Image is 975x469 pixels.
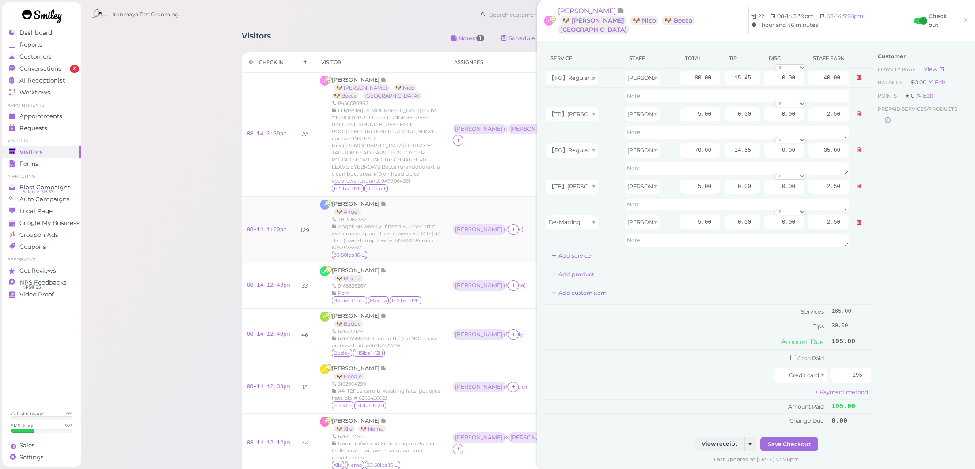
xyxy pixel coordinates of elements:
i: 33 [302,282,308,289]
span: 195.00 [831,403,855,410]
span: DS [320,364,330,374]
a: [PERSON_NAME] 🐶 Angel [332,200,387,215]
div: [PERSON_NAME] ( Angel ) [455,226,504,233]
span: × [963,14,969,26]
a: Settings [2,451,81,463]
a: Google My Business [2,217,81,229]
span: ★ 0 [905,92,916,99]
a: AI Receptionist [2,75,81,86]
span: Video Proof [19,291,54,298]
span: Note [381,312,387,319]
a: 08-14 1:20pm [247,227,287,233]
label: Check out [929,12,950,30]
span: Note [381,365,387,371]
span: Nemo [345,461,364,469]
li: Feedbacks [2,257,81,263]
i: 46 [301,331,308,338]
th: Staff earn [806,48,851,69]
a: 08-14 12:43pm [247,282,290,289]
button: Notes 1 [444,31,492,45]
span: 2 [70,65,79,73]
a: 🐶 Hoodie [334,373,364,380]
span: Loyalty page [878,66,917,72]
span: 1-15lbs 1-12H [390,296,421,304]
h1: Visitors [242,31,271,48]
span: [PERSON_NAME] [627,183,675,190]
input: Search customer [486,8,572,22]
a: NPS Feedbacks NPS® 95 [2,277,81,289]
span: Appointments [19,113,62,120]
span: NPS Feedbacks [19,279,67,286]
td: Cash Paid [544,349,829,366]
i: 129 [300,227,309,233]
td: 195.00 [829,334,873,349]
a: Get Reviews [2,265,81,277]
i: 22 [302,131,308,138]
span: 【TB】[PERSON_NAME] [549,183,615,190]
span: Balance: $16.37 [22,188,53,195]
a: View receipt [694,437,745,451]
span: [PERSON_NAME] [332,76,381,83]
a: 🐶 Nico [630,16,658,25]
span: Credit card [789,372,819,379]
a: 🐶 Buddy [334,320,363,327]
li: 1 hour and 46 minutes [749,21,820,30]
span: #4, TBFbe careful washing face, got eyes irate old # 6265456023 [332,388,440,401]
td: 0.00 [829,414,873,428]
div: 8456086962 [332,100,442,107]
a: Edit [916,92,933,99]
span: Amount Paid [788,403,824,410]
a: 🐶 Xile [334,425,355,432]
th: Visitor [315,52,448,73]
span: Get Reviews [19,267,56,274]
a: 🐶 [PERSON_NAME] [560,16,626,25]
li: Visitors [2,138,81,144]
button: Add service [544,249,599,263]
li: 08-14 3:39pm [768,12,816,21]
a: View [924,66,945,72]
div: 3102904299 [332,380,442,387]
th: Check in [242,52,296,73]
span: [PERSON_NAME] [627,219,675,225]
span: Sales [19,442,35,449]
i: 15 [302,384,307,390]
span: NPS® 95 [22,284,41,291]
span: $0.00 [911,79,928,86]
a: Edit [928,79,945,86]
th: Discount [762,48,806,69]
span: [PERSON_NAME] [627,111,675,117]
a: Local Page [2,205,81,217]
div: [PERSON_NAME] (Hoodie) [453,382,508,393]
a: + Payment method [815,389,868,395]
span: Note [381,417,387,424]
span: Local Page [19,207,53,215]
span: Groupon Ads [19,231,58,239]
div: 9165828267 [332,282,422,289]
a: Video Proof [2,289,81,300]
span: QN [320,266,330,276]
a: 🐶 Nemo [358,425,386,432]
span: Google My Business [19,219,80,227]
a: Groupon Ads [2,229,81,241]
th: Total [678,48,722,69]
a: 🐶 Becca [662,16,694,25]
span: 1 [476,35,484,41]
a: Requests [2,122,81,134]
a: Auto Campaigns [2,193,81,205]
a: 08-14 5:26pm [827,13,863,19]
span: Settings [19,454,44,461]
a: 08-14 3:39pm [247,131,287,137]
div: 0 % [66,411,72,416]
span: Rabies Checked [332,296,367,304]
span: Customers [19,53,52,60]
span: Balance [878,79,904,86]
span: Xile [332,461,344,469]
li: Appointments [2,102,81,109]
span: Points [878,93,898,99]
span: [PERSON_NAME] [332,200,381,207]
td: Tips [544,319,829,333]
div: Call Min. Usage [11,411,43,416]
a: 08-14 12:40pm [247,331,290,338]
a: 08-14 12:12pm [247,440,290,446]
